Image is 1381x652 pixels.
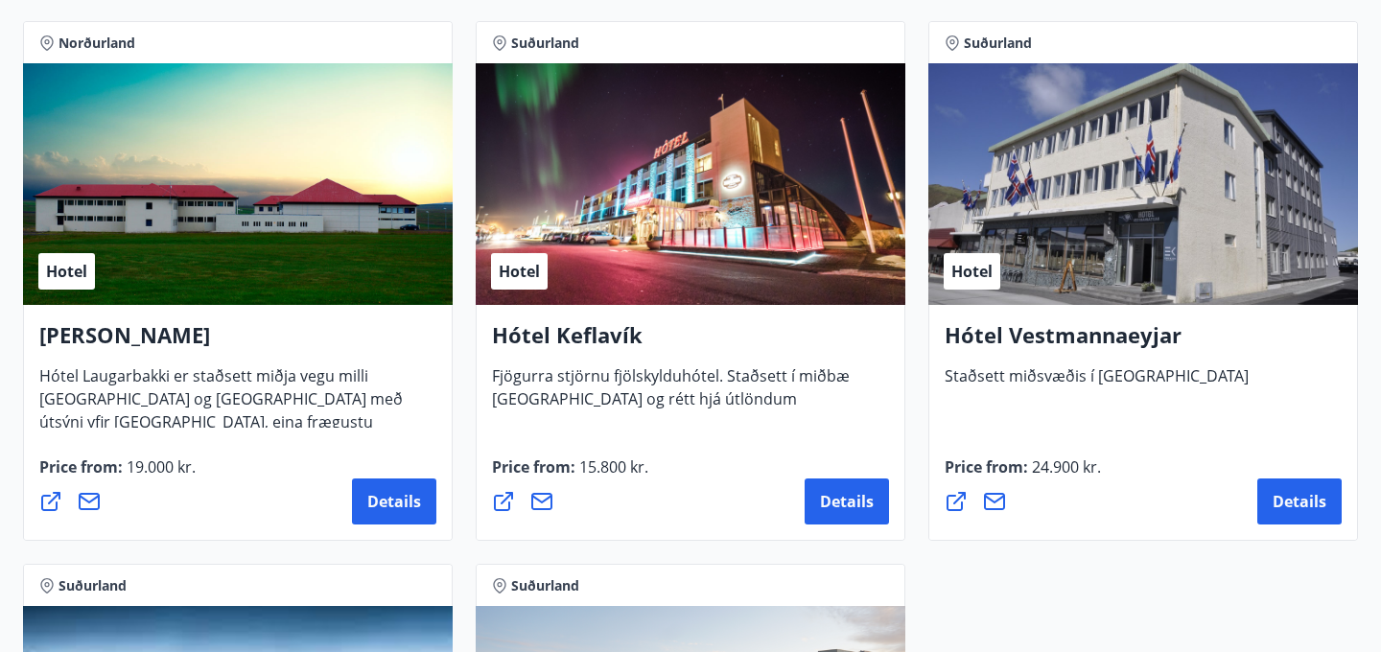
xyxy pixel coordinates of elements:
span: 24.900 kr. [1028,456,1101,477]
span: Price from : [39,456,196,493]
h4: [PERSON_NAME] [39,320,436,364]
span: Details [367,491,421,512]
span: Suðurland [511,34,579,53]
span: Hotel [951,261,993,282]
span: Fjögurra stjörnu fjölskylduhótel. Staðsett í miðbæ [GEOGRAPHIC_DATA] og rétt hjá útlöndum [492,365,850,425]
span: Price from : [945,456,1101,493]
span: Price from : [492,456,648,493]
button: Details [352,478,436,524]
span: Suðurland [59,576,127,595]
span: Details [820,491,874,512]
span: Staðsett miðsvæðis í [GEOGRAPHIC_DATA] [945,365,1249,402]
button: Details [1257,478,1342,524]
span: Hotel [46,261,87,282]
span: Norðurland [59,34,135,53]
h4: Hótel Vestmannaeyjar [945,320,1342,364]
h4: Hótel Keflavík [492,320,889,364]
span: Suðurland [964,34,1032,53]
span: Hotel [499,261,540,282]
span: Suðurland [511,576,579,595]
span: 19.000 kr. [123,456,196,477]
span: Details [1273,491,1326,512]
span: 15.800 kr. [575,456,648,477]
button: Details [805,478,889,524]
span: Hótel Laugarbakki er staðsett miðja vegu milli [GEOGRAPHIC_DATA] og [GEOGRAPHIC_DATA] með útsýni ... [39,365,403,471]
